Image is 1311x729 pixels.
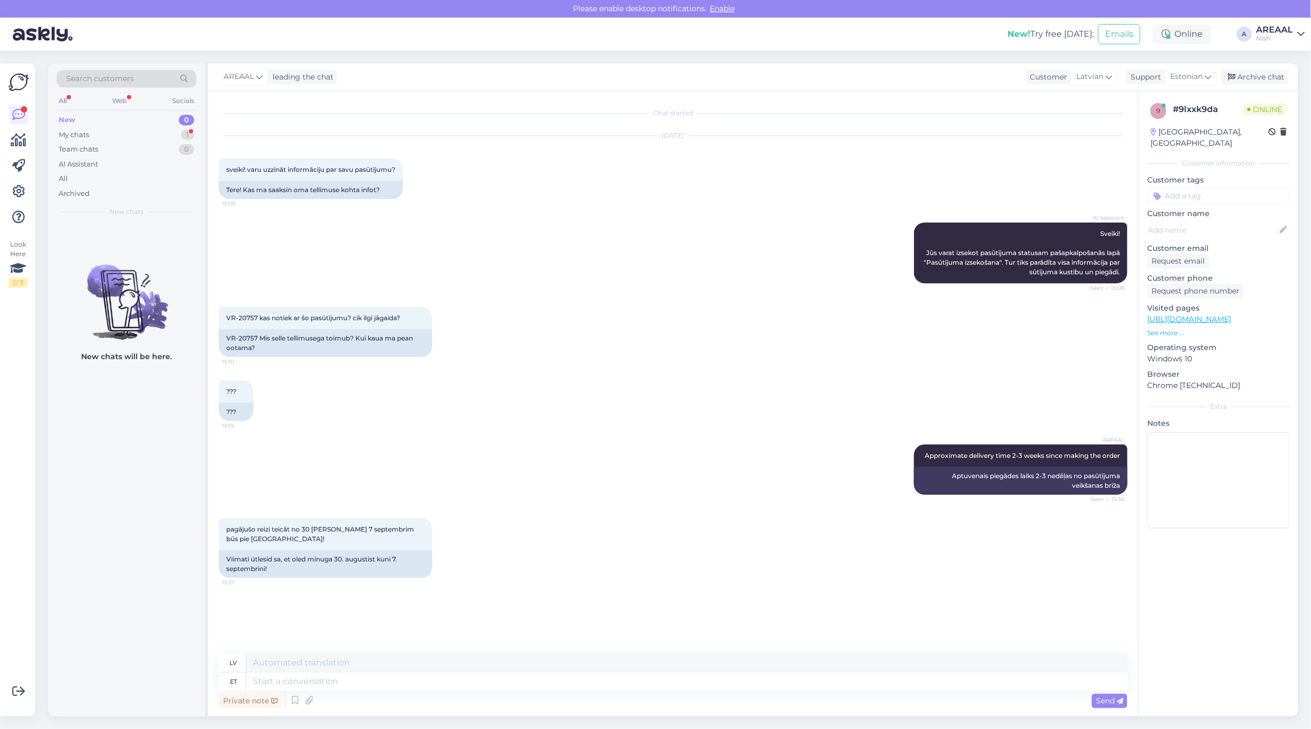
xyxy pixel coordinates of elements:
div: 1 [181,130,194,140]
div: 0 [179,144,194,155]
div: Team chats [59,144,98,155]
div: 0 [179,115,194,125]
div: Archived [59,188,90,199]
button: Emails [1098,24,1140,44]
span: New chats [109,207,144,217]
div: [DATE] [219,131,1127,140]
div: Look Here [9,240,28,288]
div: Viimati ütlesid sa, et oled minuga 30. augustist kuni 7. septembrini! [219,550,432,578]
span: 9 [1157,107,1161,115]
div: Nish [1256,34,1293,43]
span: Sveiki! Jūs varat izsekot pasūtījuma statusam pašapkalpošanās lapā "Pasūtījuma izsekošana". Tur t... [924,229,1122,276]
div: Online [1153,25,1211,44]
span: Search customers [66,73,134,84]
span: ??? [226,387,236,395]
span: sveiki! varu uzzināt informāciju par savu pasūtījumu? [226,165,395,173]
p: Customer email [1147,243,1290,254]
div: New [59,115,75,125]
div: Chat started [219,108,1127,118]
div: All [59,173,68,184]
p: New chats will be here. [81,351,172,362]
div: Support [1126,72,1161,83]
span: 15:19 [222,422,262,430]
div: lv [230,654,237,672]
p: Operating system [1147,342,1290,353]
span: Seen ✓ 15:08 [1084,284,1124,292]
span: pagājušo reizi teicāt no 30 [PERSON_NAME] 7 septembrim būs pie [GEOGRAPHIC_DATA]! [226,525,416,543]
p: Customer name [1147,208,1290,219]
p: Browser [1147,369,1290,380]
span: Latvian [1076,71,1103,83]
div: # 9lxxk9da [1173,103,1243,116]
div: Request phone number [1147,284,1244,298]
div: Socials [170,94,196,108]
span: Seen ✓ 15:36 [1084,495,1124,503]
span: AREAAL [224,71,254,83]
div: Extra [1147,402,1290,411]
p: Chrome [TECHNICAL_ID] [1147,380,1290,391]
div: My chats [59,130,89,140]
div: Customer information [1147,159,1290,168]
span: AI Assistant [1084,214,1124,222]
div: Tere! Kas ma saaksin oma tellimuse kohta infot? [219,181,403,199]
div: Customer [1026,72,1067,83]
div: [GEOGRAPHIC_DATA], [GEOGRAPHIC_DATA] [1150,126,1268,149]
a: [URL][DOMAIN_NAME] [1147,314,1231,324]
p: Customer phone [1147,273,1290,284]
div: et [230,672,237,691]
p: See more ... [1147,328,1290,338]
img: No chats [48,245,205,342]
div: Try free [DATE]: [1007,28,1094,41]
span: 15:37 [222,579,262,587]
div: Aptuvenais piegādes laiks 2-3 nedēļas no pasūtījuma veikšanas brīža [914,467,1127,495]
b: New! [1007,29,1030,39]
div: Web [110,94,129,108]
span: Send [1096,696,1123,706]
span: Approximate delivery time 2-3 weeks since making the order [925,451,1120,459]
p: Customer tags [1147,175,1290,186]
div: ??? [219,403,253,421]
span: AREAAL [1084,436,1124,444]
div: AREAAL [1256,26,1293,34]
span: Estonian [1170,71,1203,83]
p: Visited pages [1147,303,1290,314]
span: Enable [706,4,738,13]
div: Request email [1147,254,1209,268]
div: Private note [219,694,282,708]
span: Online [1243,104,1286,115]
div: VR-20757 Mis selle tellimusega toimub? Kui kaua ma pean ootama? [219,329,432,357]
div: All [57,94,69,108]
div: leading the chat [268,72,333,83]
input: Add a tag [1147,188,1290,204]
img: Askly Logo [9,72,29,92]
input: Add name [1148,224,1277,236]
div: Archive chat [1221,70,1289,84]
span: 15:10 [222,358,262,366]
span: 15:08 [222,200,262,208]
div: 2 / 3 [9,278,28,288]
p: Notes [1147,418,1290,429]
div: AI Assistant [59,159,98,170]
p: Windows 10 [1147,353,1290,364]
span: VR-20757 kas notiek ar šo pasūtījumu? cik ilgi jāgaida? [226,314,400,322]
a: AREAALNish [1256,26,1305,43]
div: A [1237,27,1252,42]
